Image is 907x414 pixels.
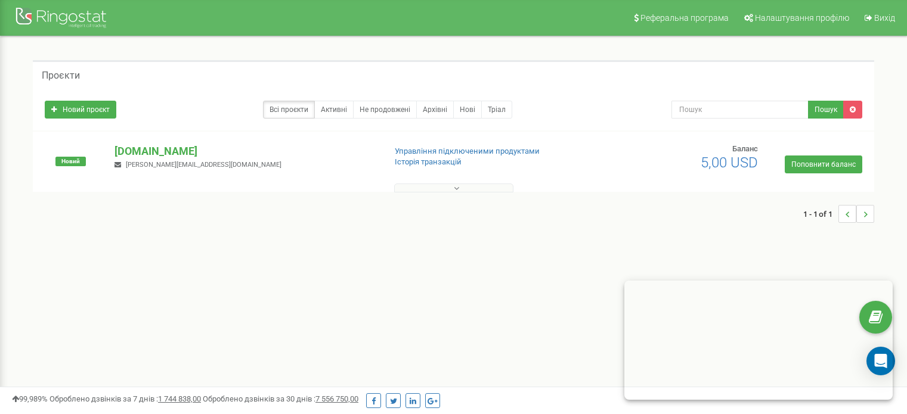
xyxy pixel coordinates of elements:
[49,394,201,403] span: Оброблено дзвінків за 7 днів :
[45,101,116,119] a: Новий проєкт
[640,13,729,23] span: Реферальна програма
[732,144,758,153] span: Баланс
[42,70,80,81] h5: Проєкти
[671,101,809,119] input: Пошук
[803,193,874,235] nav: ...
[126,161,281,169] span: [PERSON_NAME][EMAIL_ADDRESS][DOMAIN_NAME]
[481,101,512,119] a: Тріал
[808,101,844,119] button: Пошук
[874,13,895,23] span: Вихід
[114,144,375,159] p: [DOMAIN_NAME]
[12,394,48,403] span: 99,989%
[263,101,315,119] a: Всі проєкти
[55,157,86,166] span: Новий
[803,205,838,223] span: 1 - 1 of 1
[701,154,758,171] span: 5,00 USD
[158,394,201,403] u: 1 744 838,00
[755,13,849,23] span: Налаштування профілю
[353,101,417,119] a: Не продовжені
[395,157,462,166] a: Історія транзакцій
[416,101,454,119] a: Архівні
[203,394,358,403] span: Оброблено дзвінків за 30 днів :
[315,394,358,403] u: 7 556 750,00
[785,155,862,173] a: Поповнити баланс
[314,101,354,119] a: Активні
[453,101,482,119] a: Нові
[395,147,540,155] a: Управління підключеними продуктами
